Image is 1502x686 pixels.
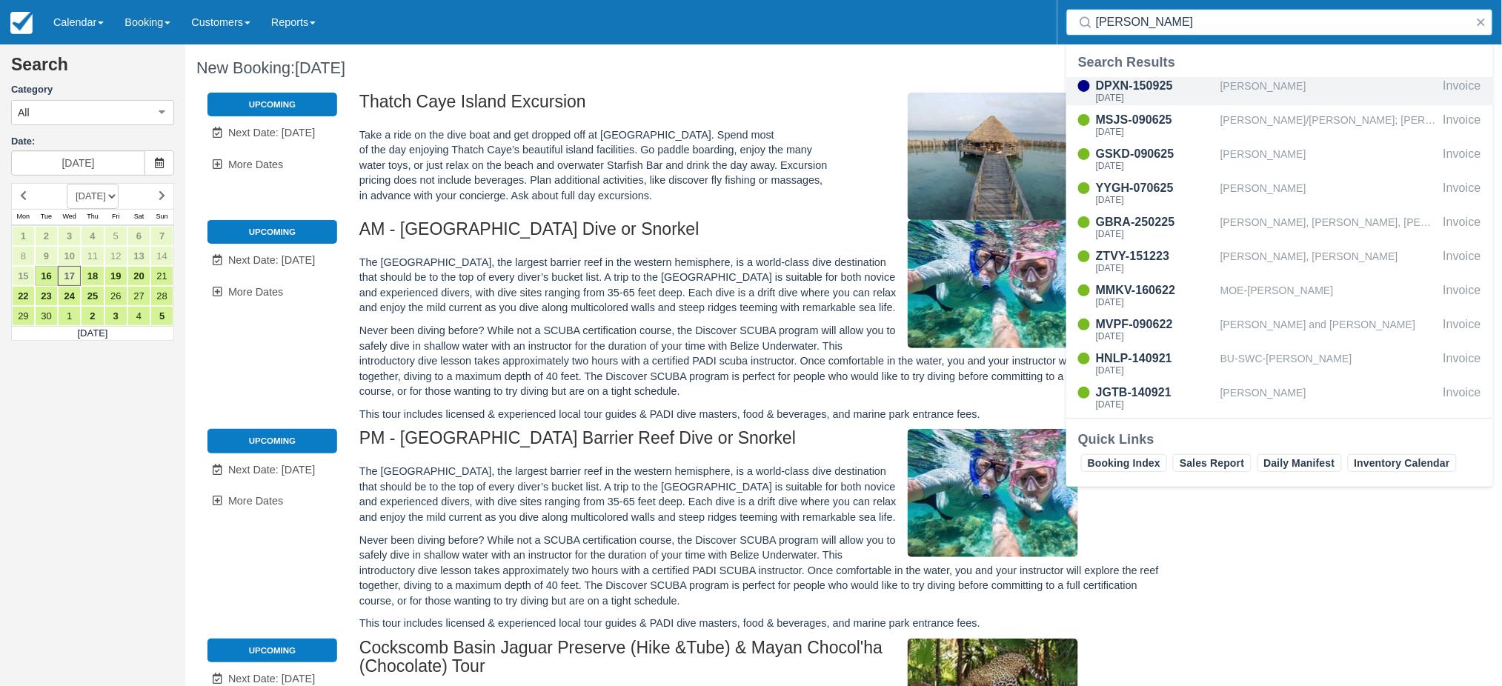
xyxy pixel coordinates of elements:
[196,59,737,77] h1: New Booking:
[127,266,150,286] a: 20
[127,286,150,306] a: 27
[1096,298,1214,307] div: [DATE]
[1066,384,1493,412] a: JGTB-140921[DATE][PERSON_NAME]Invoice
[150,266,173,286] a: 21
[359,639,1166,685] h2: Cockscomb Basin Jaguar Preserve (Hike &Tube) & Mayan Chocol'ha (Chocolate) Tour
[150,246,173,266] a: 14
[35,246,58,266] a: 9
[1348,454,1457,472] a: Inventory Calendar
[1096,366,1214,375] div: [DATE]
[81,266,104,286] a: 18
[104,266,127,286] a: 19
[228,464,315,476] span: Next Date: [DATE]
[1173,454,1251,472] a: Sales Report
[908,93,1078,220] img: M296-1
[150,286,173,306] a: 28
[35,306,58,326] a: 30
[359,220,1166,247] h2: AM - [GEOGRAPHIC_DATA] Dive or Snorkel
[127,246,150,266] a: 13
[1096,196,1214,204] div: [DATE]
[908,429,1078,557] img: M295-1
[359,533,1166,609] p: Never been diving before? While not a SCUBA certification course, the Discover SCUBA program will...
[207,429,337,453] li: Upcoming
[359,464,1166,525] p: The [GEOGRAPHIC_DATA], the largest barrier reef in the western hemisphere, is a world-class dive ...
[1096,111,1214,129] div: MSJS-090625
[228,254,315,266] span: Next Date: [DATE]
[81,226,104,246] a: 4
[228,127,315,139] span: Next Date: [DATE]
[1220,350,1438,378] div: BU-SWC-[PERSON_NAME]
[359,407,1166,422] p: This tour includes licensed & experienced local tour guides & PADI dive masters, food & beverages...
[1066,316,1493,344] a: MVPF-090622[DATE][PERSON_NAME] and [PERSON_NAME]Invoice
[1066,179,1493,207] a: YYGH-070625[DATE][PERSON_NAME]Invoice
[104,209,127,225] th: Fri
[1078,430,1481,448] div: Quick Links
[150,306,173,326] a: 5
[35,266,58,286] a: 16
[150,209,173,225] th: Sun
[207,455,337,485] a: Next Date: [DATE]
[1443,77,1481,105] div: Invoice
[359,323,1166,399] p: Never been diving before? While not a SCUBA certification course, the Discover SCUBA program will...
[1096,350,1214,367] div: HNLP-140921
[81,306,104,326] a: 2
[1220,179,1438,207] div: [PERSON_NAME]
[104,306,127,326] a: 3
[127,226,150,246] a: 6
[1443,247,1481,276] div: Invoice
[1443,384,1481,412] div: Invoice
[1096,179,1214,197] div: YYGH-070625
[228,286,283,298] span: More Dates
[104,286,127,306] a: 26
[12,209,35,225] th: Mon
[1096,230,1214,239] div: [DATE]
[1096,93,1214,102] div: [DATE]
[127,306,150,326] a: 4
[1066,77,1493,105] a: DPXN-150925[DATE][PERSON_NAME]Invoice
[11,56,174,83] h2: Search
[58,226,81,246] a: 3
[207,118,337,148] a: Next Date: [DATE]
[1443,213,1481,242] div: Invoice
[359,255,1166,316] p: The [GEOGRAPHIC_DATA], the largest barrier reef in the western hemisphere, is a world-class dive ...
[1096,9,1469,36] input: Search ( / )
[58,306,81,326] a: 1
[1096,213,1214,231] div: GBRA-250225
[35,209,58,225] th: Tue
[12,266,35,286] a: 15
[359,429,1166,456] h2: PM - [GEOGRAPHIC_DATA] Barrier Reef Dive or Snorkel
[1096,77,1214,95] div: DPXN-150925
[104,246,127,266] a: 12
[1066,247,1493,276] a: ZTVY-151223[DATE][PERSON_NAME], [PERSON_NAME]Invoice
[1096,247,1214,265] div: ZTVY-151223
[1066,350,1493,378] a: HNLP-140921[DATE]BU-SWC-[PERSON_NAME]Invoice
[1081,454,1167,472] a: Booking Index
[207,639,337,662] li: Upcoming
[1443,316,1481,344] div: Invoice
[1096,316,1214,333] div: MVPF-090622
[1443,282,1481,310] div: Invoice
[35,286,58,306] a: 23
[295,59,345,77] span: [DATE]
[1220,316,1438,344] div: [PERSON_NAME] and [PERSON_NAME]
[228,159,283,170] span: More Dates
[1096,282,1214,299] div: MMKV-160622
[12,286,35,306] a: 22
[1220,111,1438,139] div: [PERSON_NAME]/[PERSON_NAME]; [PERSON_NAME]/[PERSON_NAME]; [PERSON_NAME]/[PERSON_NAME]
[35,226,58,246] a: 2
[1096,264,1214,273] div: [DATE]
[1096,400,1214,409] div: [DATE]
[1220,384,1438,412] div: [PERSON_NAME]
[104,226,127,246] a: 5
[12,306,35,326] a: 29
[18,105,30,120] span: All
[81,209,104,225] th: Thu
[1220,77,1438,105] div: [PERSON_NAME]
[11,83,174,97] label: Category
[1443,145,1481,173] div: Invoice
[12,226,35,246] a: 1
[228,495,283,507] span: More Dates
[1078,53,1481,71] div: Search Results
[1066,111,1493,139] a: MSJS-090625[DATE][PERSON_NAME]/[PERSON_NAME]; [PERSON_NAME]/[PERSON_NAME]; [PERSON_NAME]/[PERSON_...
[1096,145,1214,163] div: GSKD-090625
